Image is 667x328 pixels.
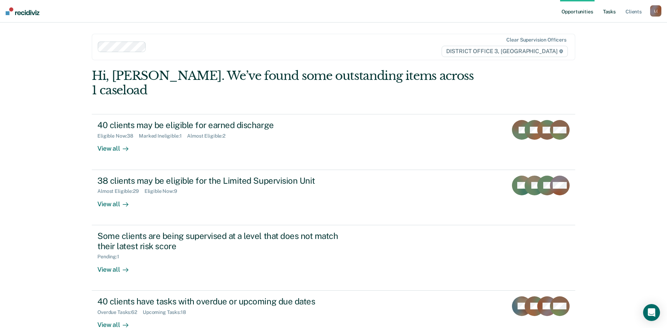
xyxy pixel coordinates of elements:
div: 40 clients may be eligible for earned discharge [97,120,344,130]
div: Eligible Now : 38 [97,133,139,139]
span: DISTRICT OFFICE 3, [GEOGRAPHIC_DATA] [442,46,568,57]
div: 38 clients may be eligible for the Limited Supervision Unit [97,176,344,186]
a: 38 clients may be eligible for the Limited Supervision UnitAlmost Eligible:29Eligible Now:9View all [92,170,575,225]
div: L ( [650,5,661,17]
div: View all [97,260,137,273]
div: Clear supervision officers [506,37,566,43]
div: Pending : 1 [97,254,125,260]
button: L( [650,5,661,17]
div: Marked Ineligible : 1 [139,133,187,139]
div: View all [97,139,137,153]
div: Hi, [PERSON_NAME]. We’ve found some outstanding items across 1 caseload [92,69,479,97]
img: Recidiviz [6,7,39,15]
div: Open Intercom Messenger [643,304,660,321]
a: Some clients are being supervised at a level that does not match their latest risk scorePending:1... [92,225,575,291]
div: Eligible Now : 9 [145,188,183,194]
div: 40 clients have tasks with overdue or upcoming due dates [97,296,344,307]
div: Some clients are being supervised at a level that does not match their latest risk score [97,231,344,251]
div: Upcoming Tasks : 18 [143,309,192,315]
div: Almost Eligible : 29 [97,188,145,194]
div: Overdue Tasks : 62 [97,309,143,315]
div: View all [97,194,137,208]
div: Almost Eligible : 2 [187,133,231,139]
a: 40 clients may be eligible for earned dischargeEligible Now:38Marked Ineligible:1Almost Eligible:... [92,114,575,170]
